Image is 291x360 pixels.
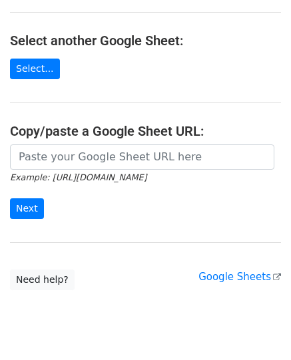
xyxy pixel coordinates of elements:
a: Need help? [10,270,75,290]
small: Example: [URL][DOMAIN_NAME] [10,172,146,182]
input: Paste your Google Sheet URL here [10,144,274,170]
iframe: Chat Widget [224,296,291,360]
input: Next [10,198,44,219]
a: Google Sheets [198,271,281,283]
a: Select... [10,59,60,79]
h4: Copy/paste a Google Sheet URL: [10,123,281,139]
h4: Select another Google Sheet: [10,33,281,49]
